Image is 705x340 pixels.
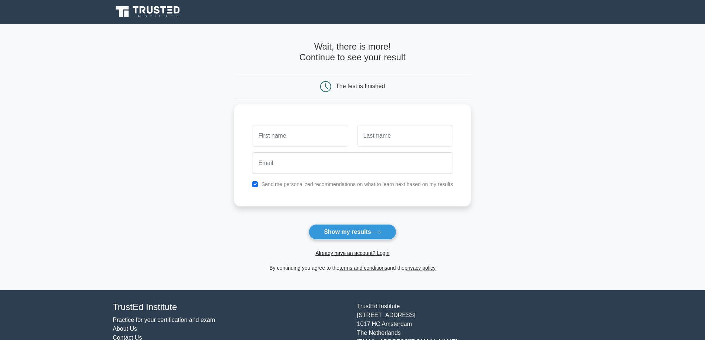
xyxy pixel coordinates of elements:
a: Already have an account? Login [315,250,389,256]
button: Show my results [309,224,396,240]
h4: TrustEd Institute [113,302,348,313]
input: First name [252,125,348,147]
a: Practice for your certification and exam [113,317,215,323]
h4: Wait, there is more! Continue to see your result [234,41,471,63]
a: terms and conditions [339,265,387,271]
div: By continuing you agree to the and the [230,263,475,272]
input: Email [252,152,453,174]
label: Send me personalized recommendations on what to learn next based on my results [261,181,453,187]
input: Last name [357,125,453,147]
a: About Us [113,326,137,332]
a: privacy policy [404,265,436,271]
div: The test is finished [336,83,385,89]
